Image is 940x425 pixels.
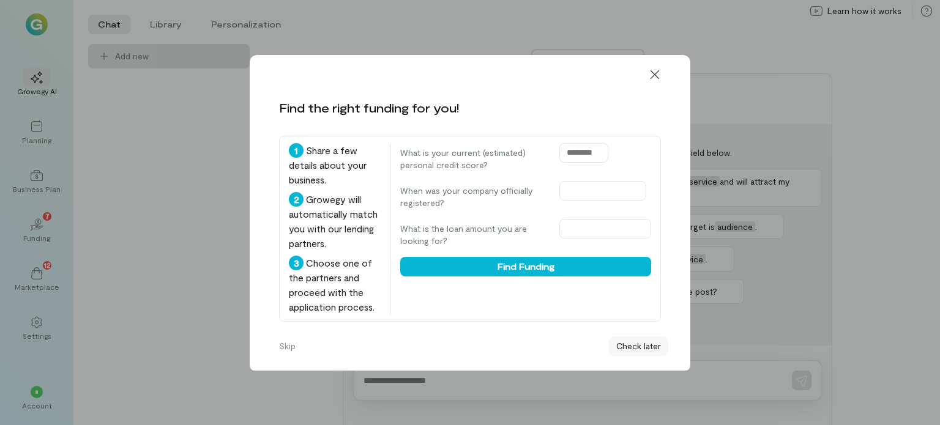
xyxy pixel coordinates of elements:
[400,257,651,276] button: Find Funding
[400,223,547,247] label: What is the loan amount you are looking for?
[289,192,304,207] div: 2
[289,192,380,251] div: Growegy will automatically match you with our lending partners.
[272,336,303,356] button: Skip
[289,143,304,158] div: 1
[289,256,304,270] div: 3
[609,336,668,356] button: Check later
[289,143,380,187] div: Share a few details about your business.
[400,185,547,209] label: When was your company officially registered?
[400,147,547,171] label: What is your current (estimated) personal credit score?
[279,99,459,116] div: Find the right funding for you!
[289,256,380,314] div: Choose one of the partners and proceed with the application process.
